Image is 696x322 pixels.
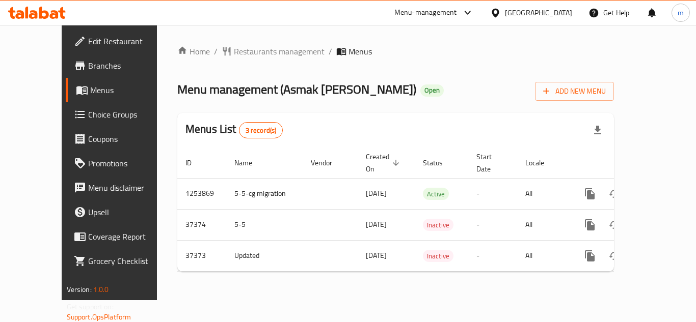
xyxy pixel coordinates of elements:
td: Updated [226,240,303,271]
span: Inactive [423,219,453,231]
a: Coverage Report [66,224,178,249]
a: Grocery Checklist [66,249,178,273]
span: Vendor [311,157,345,169]
span: Created On [366,151,403,175]
span: Menus [90,84,170,96]
span: Choice Groups [88,108,170,121]
span: Upsell [88,206,170,218]
a: Choice Groups [66,102,178,127]
span: Version: [67,283,92,296]
td: All [517,178,570,209]
span: Open [420,86,444,95]
a: Coupons [66,127,178,151]
a: Home [177,45,210,57]
table: enhanced table [177,148,684,272]
span: Grocery Checklist [88,255,170,267]
button: more [578,244,602,268]
td: All [517,209,570,240]
nav: breadcrumb [177,45,614,57]
li: / [329,45,332,57]
span: Start Date [476,151,505,175]
button: Change Status [602,244,627,268]
td: - [468,209,517,240]
td: 37374 [177,209,226,240]
button: Change Status [602,213,627,237]
div: Inactive [423,250,453,262]
a: Menus [66,78,178,102]
button: more [578,213,602,237]
h2: Menus List [185,122,283,138]
button: Add New Menu [535,82,614,101]
span: [DATE] [366,249,387,262]
li: / [214,45,218,57]
span: Name [234,157,265,169]
th: Actions [570,148,684,179]
a: Menu disclaimer [66,175,178,200]
span: m [678,7,684,18]
div: Total records count [239,122,283,138]
td: 37373 [177,240,226,271]
span: Status [423,157,456,169]
span: Edit Restaurant [88,35,170,47]
a: Upsell [66,200,178,224]
td: - [468,240,517,271]
div: Open [420,84,444,97]
button: more [578,182,602,206]
span: Menus [349,45,372,57]
a: Promotions [66,151,178,175]
span: Menu management ( Asmak [PERSON_NAME] ) [177,78,416,101]
span: Promotions [88,157,170,169]
span: Branches [88,60,170,72]
span: Coverage Report [88,230,170,243]
span: 1.0.0 [93,283,109,296]
span: Coupons [88,133,170,145]
td: 5-5 [226,209,303,240]
div: [GEOGRAPHIC_DATA] [505,7,572,18]
span: 3 record(s) [239,126,283,135]
span: ID [185,157,205,169]
span: Restaurants management [234,45,325,57]
td: 1253869 [177,178,226,209]
td: - [468,178,517,209]
span: [DATE] [366,187,387,200]
td: 5-5-cg migration [226,178,303,209]
a: Branches [66,53,178,78]
span: [DATE] [366,218,387,231]
div: Export file [585,118,610,142]
div: Menu-management [394,7,457,19]
span: Active [423,188,449,200]
span: Inactive [423,250,453,262]
a: Restaurants management [222,45,325,57]
span: Locale [525,157,557,169]
span: Menu disclaimer [88,182,170,194]
a: Edit Restaurant [66,29,178,53]
td: All [517,240,570,271]
span: Get support on: [67,300,114,313]
span: Add New Menu [543,85,606,98]
button: Change Status [602,182,627,206]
